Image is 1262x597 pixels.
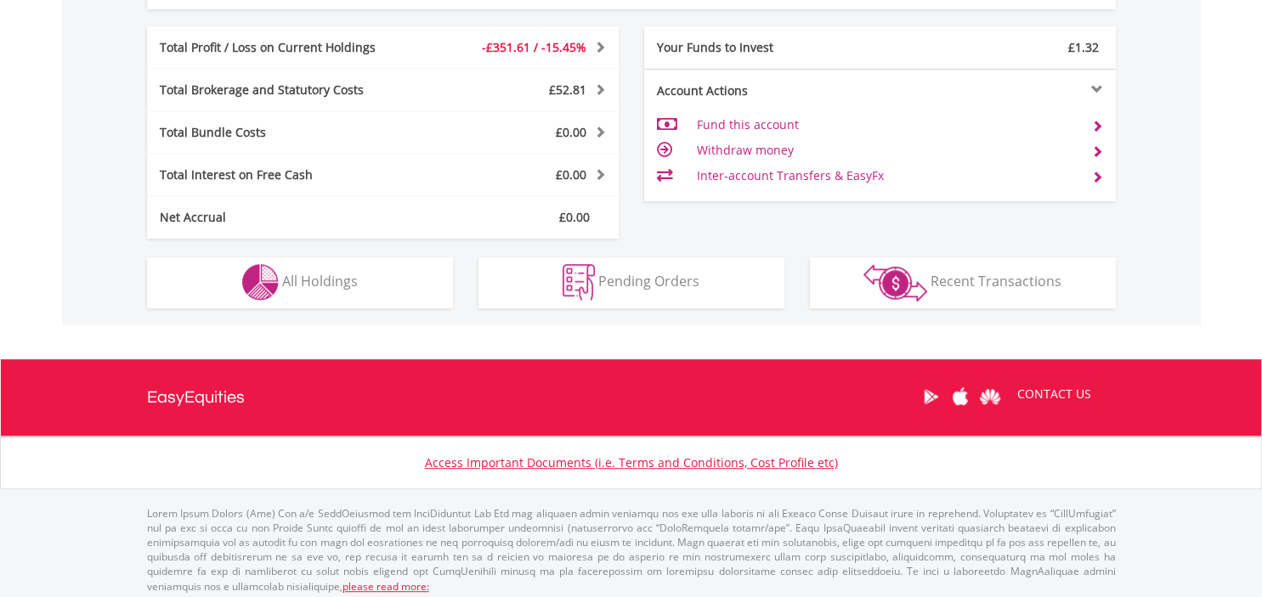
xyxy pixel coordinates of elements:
[242,264,279,301] img: holdings-wht.png
[556,166,586,183] span: £0.00
[696,112,1078,138] td: Fund this account
[696,163,1078,189] td: Inter-account Transfers & EasyFx
[598,272,699,290] span: Pending Orders
[1005,370,1103,418] a: CONTACT US
[147,506,1116,594] p: Lorem Ipsum Dolors (Ame) Con a/e SeddOeiusmod tem InciDiduntut Lab Etd mag aliquaen admin veniamq...
[147,209,422,226] div: Net Accrual
[282,272,358,290] span: All Holdings
[696,138,1078,163] td: Withdraw money
[563,264,595,301] img: pending_instructions-wht.png
[478,257,784,308] button: Pending Orders
[976,370,1005,423] a: Huawei
[644,82,880,99] div: Account Actions
[147,257,453,308] button: All Holdings
[482,39,586,55] span: -£351.61 / -15.45%
[549,82,586,98] span: £52.81
[147,359,245,436] a: EasyEquities
[559,209,590,225] span: £0.00
[810,257,1116,308] button: Recent Transactions
[863,264,927,301] img: transactions-zar-wht.png
[147,124,422,141] div: Total Bundle Costs
[425,454,838,470] a: Access Important Documents (i.e. Terms and Conditions, Cost Profile etc)
[147,82,422,99] div: Total Brokerage and Statutory Costs
[946,370,976,423] a: Apple
[556,124,586,140] span: £0.00
[147,166,422,183] div: Total Interest on Free Cash
[644,39,880,56] div: Your Funds to Invest
[342,579,429,594] a: please read more:
[1068,39,1099,55] span: £1.32
[916,370,946,423] a: Google Play
[931,272,1061,290] span: Recent Transactions
[147,39,422,56] div: Total Profit / Loss on Current Holdings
